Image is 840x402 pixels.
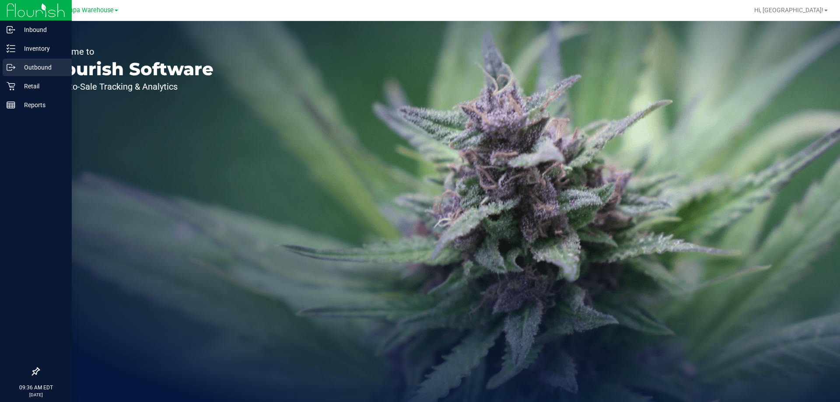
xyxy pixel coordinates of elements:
inline-svg: Retail [7,82,15,91]
p: [DATE] [4,392,68,398]
inline-svg: Outbound [7,63,15,72]
p: Outbound [15,62,68,73]
p: Inventory [15,43,68,54]
span: Hi, [GEOGRAPHIC_DATA]! [754,7,823,14]
inline-svg: Reports [7,101,15,109]
p: Flourish Software [47,60,213,78]
inline-svg: Inbound [7,25,15,34]
p: Reports [15,100,68,110]
p: 09:36 AM EDT [4,384,68,392]
p: Welcome to [47,47,213,56]
p: Inbound [15,24,68,35]
span: Tampa Warehouse [60,7,114,14]
inline-svg: Inventory [7,44,15,53]
p: Retail [15,81,68,91]
p: Seed-to-Sale Tracking & Analytics [47,82,213,91]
